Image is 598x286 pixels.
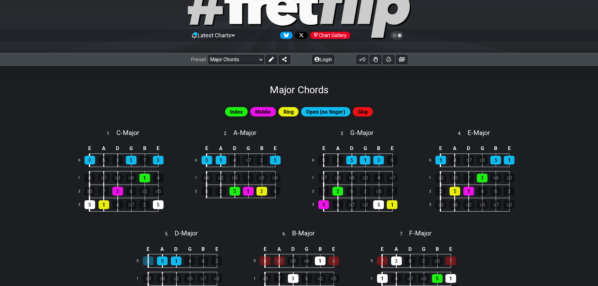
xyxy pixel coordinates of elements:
div: ♭3 [418,274,429,283]
td: G [124,143,138,154]
div: 4 [112,200,123,209]
div: ♭3 [211,274,222,283]
span: Ring [283,107,294,116]
div: 7 [274,274,285,283]
span: G - Major [350,129,374,137]
div: 1 [318,200,329,209]
td: 2 [74,185,89,198]
div: 6 [198,256,208,265]
div: ♭5 [84,187,95,196]
div: ♭3 [143,274,154,283]
div: 7 [387,187,397,196]
td: G [183,244,197,254]
td: G [417,244,430,254]
div: ♭6 [490,174,501,182]
div: 6 [405,256,416,265]
td: B [372,143,385,154]
td: E [444,244,457,254]
td: 1 [133,272,148,286]
div: ♭5 [184,274,195,283]
span: 2 . [224,130,233,137]
div: 5 [373,200,384,209]
button: 0 [357,55,368,64]
div: ♭3 [332,174,343,182]
div: 6 [387,156,397,165]
div: ♭2 [435,174,446,182]
td: D [286,244,300,254]
a: Follow #fretflip at X [293,32,308,39]
div: 6 [346,187,357,196]
div: 2 [504,187,514,196]
td: B [255,143,268,154]
div: ♭7 [274,256,285,265]
span: Latest Charts [198,32,231,39]
td: G [476,143,489,154]
div: 5 [84,200,95,209]
div: 1 [216,156,226,165]
span: 4 . [458,130,467,137]
td: E [83,143,97,154]
td: E [200,143,214,154]
div: 4 [229,156,240,165]
span: 1 . [107,130,116,137]
div: 2 [418,256,429,265]
td: E [141,244,155,254]
div: ♭3 [112,174,123,182]
div: ♭7 [318,174,329,182]
div: 5 [450,187,460,196]
div: 4 [184,256,195,265]
div: ♭7 [198,274,208,283]
span: 5 . [165,231,175,238]
div: ♭6 [346,174,357,182]
td: 0 [133,254,148,268]
a: #fretflip at Pinterest [308,32,350,39]
td: G [358,143,372,154]
td: E [385,143,399,154]
div: 1 [445,274,456,283]
td: 0 [308,154,323,167]
div: 5 [346,156,357,165]
div: ♭6 [157,274,168,283]
div: ♭6 [301,256,312,265]
div: 1 [435,156,446,165]
td: A [331,143,345,154]
td: A [389,244,403,254]
span: B - Major [292,229,315,237]
div: ♭5 [373,187,384,196]
div: 1 [139,174,150,182]
span: Skip [358,107,368,116]
div: 5 [202,156,212,165]
div: 1 [99,200,109,209]
span: Middle [255,107,271,116]
td: 3 [425,198,440,212]
td: B [313,244,327,254]
td: E [210,244,224,254]
td: E [316,143,331,154]
div: 2 [435,187,446,196]
div: 6 [270,187,281,196]
div: ♭2 [171,274,181,283]
td: 0 [191,154,207,167]
div: ♭6 [270,174,281,182]
td: G [241,143,255,154]
div: 7 [463,174,474,182]
div: ♭5 [260,274,271,283]
button: Create image [396,55,407,64]
div: 1 [463,187,474,196]
div: ♭3 [256,174,267,182]
div: 4 [450,156,460,165]
div: 5 [157,256,168,265]
div: ♭2 [216,174,226,182]
span: F - Major [409,229,432,237]
button: Share Preset [279,55,290,64]
div: Chart Gallery [310,32,350,39]
div: 4 [84,174,95,182]
td: 2 [425,185,440,198]
div: 7 [445,256,456,265]
span: D - Major [175,229,198,237]
div: ♭2 [139,187,150,196]
div: ♭7 [126,200,137,209]
div: ♭3 [288,256,299,265]
span: Toggle light / dark theme [393,33,401,38]
div: 3 [153,156,164,165]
